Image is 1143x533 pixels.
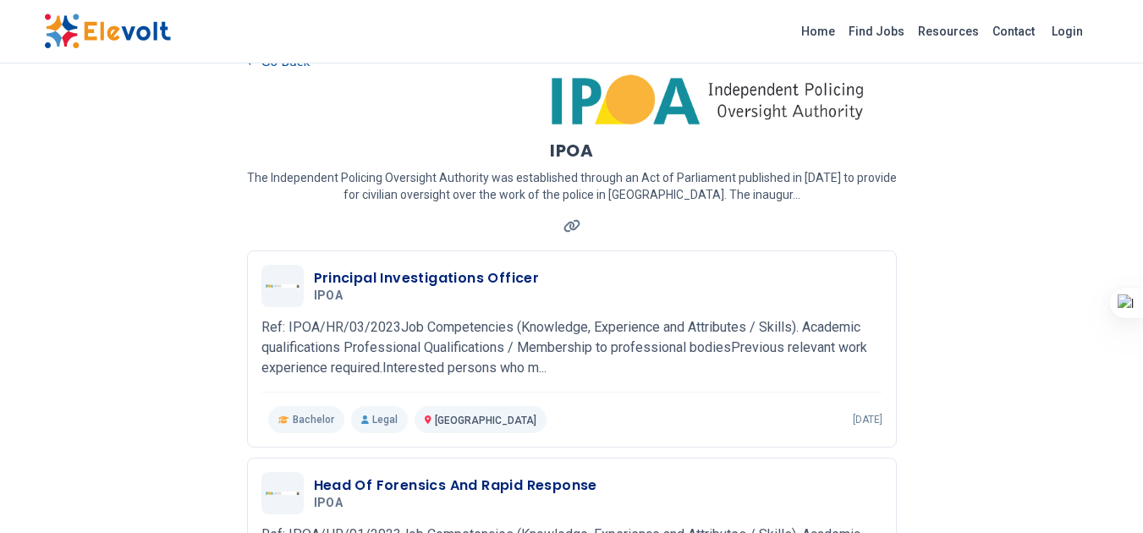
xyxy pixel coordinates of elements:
[261,265,882,433] a: IPOAPrincipal Investigations OfficerIPOARef: IPOA/HR/03/2023Job Competencies (Knowledge, Experien...
[314,475,597,496] h3: Head Of Forensics And Rapid Response
[550,139,593,162] h1: IPOA
[853,413,882,426] p: [DATE]
[261,317,882,378] p: Ref: IPOA/HR/03/2023Job Competencies (Knowledge, Experience and Attributes / Skills). Academic qu...
[986,18,1041,45] a: Contact
[314,496,343,511] span: IPOA
[44,14,171,49] img: Elevolt
[435,415,536,426] span: [GEOGRAPHIC_DATA]
[293,413,334,426] span: Bachelor
[842,18,911,45] a: Find Jobs
[1041,14,1093,48] a: Login
[314,268,540,288] h3: Principal Investigations Officer
[314,288,343,304] span: IPOA
[247,169,897,203] p: The Independent Policing Oversight Authority was established through an Act of Parliament publish...
[266,492,299,494] img: IPOA
[794,18,842,45] a: Home
[911,18,986,45] a: Resources
[266,284,299,287] img: IPOA
[351,406,408,433] p: Legal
